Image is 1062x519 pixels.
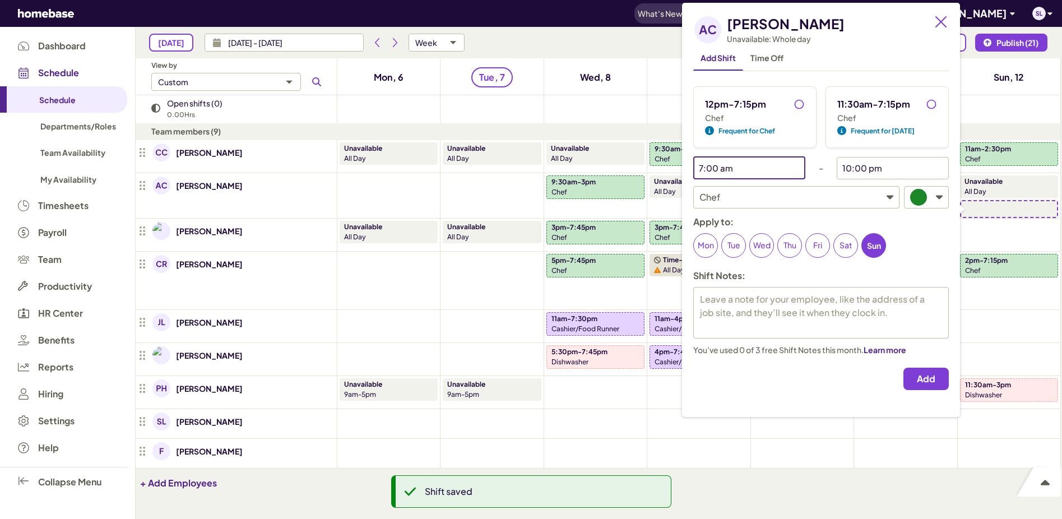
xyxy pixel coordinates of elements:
a: avatar [151,175,171,196]
p: Sun [862,239,885,252]
span: Timesheets [38,201,89,211]
p: Unavailable [344,379,382,390]
p: View by [151,61,326,71]
input: --:-- -- [693,157,789,179]
span: Team Availability [40,147,105,157]
button: Learn more [864,344,906,355]
p: all day [447,232,532,242]
p: Chef [551,233,567,243]
p: 5:30pm-7:45pm [551,347,607,357]
button: [DATE] [149,34,193,52]
span: Payroll [38,228,67,238]
a: [PERSON_NAME] [176,349,243,362]
button: Close [931,12,951,32]
p: Unavailable [447,379,485,390]
img: avatar [152,413,170,430]
a: [PERSON_NAME] [176,316,243,329]
p: 9am-5pm [447,390,532,400]
p: Unavailable [654,177,692,187]
h4: Sun, 12 [994,71,1024,84]
img: avatar [152,313,170,331]
img: avatar [152,222,170,240]
a: Tue, 7 [471,67,513,87]
p: Unavailable [447,143,485,154]
span: Schedule [39,95,76,105]
a: [PERSON_NAME] [176,444,243,458]
svg: Homebase Logo [18,9,74,18]
p: Apply to: [693,215,949,229]
p: Team members (9) [151,124,335,138]
p: Unavailable [447,222,485,232]
p: Cashier/Food Runner [551,324,619,334]
span: HR Center [38,308,83,318]
p: [PERSON_NAME] [176,257,243,271]
p: all day [447,154,532,164]
p: Chef [655,154,670,164]
p: 2pm-7:15pm [965,256,1008,266]
button: Previous period [368,34,386,52]
p: Unavailable [551,143,589,154]
p: 3pm-7:45pm [551,223,596,233]
p: Dishwasher [551,357,588,367]
p: Cashier/Food Runner [655,324,722,334]
img: avatar [152,143,170,161]
button: Add [903,368,949,390]
a: [PERSON_NAME] [176,415,243,428]
p: Chef [837,112,926,124]
span: [DATE] [158,38,184,48]
button: + Add Employees [140,478,217,489]
p: 4pm-7:45pm [655,347,699,357]
span: Frequent for Chef [718,126,775,136]
p: 0.00 Hrs [167,110,222,120]
p: Shift saved [425,485,472,498]
a: avatar [151,142,171,163]
p: 11am-4pm [655,314,689,324]
input: --:-- -- [837,157,932,179]
img: avatar [152,177,170,194]
a: [PERSON_NAME] [176,179,243,192]
img: avatar [694,16,721,43]
span: Schedule [38,68,79,78]
p: all day [551,154,636,164]
img: avatar [152,255,170,273]
span: What's New [638,8,683,18]
button: What's New 5 [634,3,697,24]
a: avatar [151,378,171,398]
p: Dishwasher [965,390,1002,400]
p: 11am-7:30pm [551,314,597,324]
p: [PERSON_NAME] [176,224,243,238]
p: 11:30am-7:15pm [837,98,926,110]
p: all day [344,232,429,242]
a: avatar [151,345,171,365]
a: [PERSON_NAME] [176,146,243,159]
p: 5pm-7:45pm [551,256,596,266]
span: Dashboard [38,41,86,51]
a: avatar [151,254,171,274]
img: avatar [1032,7,1046,20]
a: Sun, 12 [987,68,1031,86]
div: Week [415,38,437,48]
button: Search [308,73,326,91]
p: Unavailable [964,177,1003,187]
h4: Mon, 6 [374,71,404,84]
p: Tue [722,239,745,251]
span: Unavailable: Whole day [727,34,811,44]
p: all day [964,187,1049,197]
a: avatar [151,312,171,332]
a: Thu, 9 [679,68,718,86]
input: Choose a date [221,34,364,52]
span: Productivity [38,281,92,291]
p: Shift Notes: [693,269,745,282]
button: Next period [386,34,404,52]
p: 9:30am-3pm [551,177,596,187]
p: 3pm-7:45pm [655,223,699,233]
img: avatar [152,442,170,460]
button: Publish (21) [975,34,1047,52]
p: 9:30am-3pm [655,144,699,154]
p: 11:30am-3pm [965,380,1011,390]
div: - [819,157,824,179]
